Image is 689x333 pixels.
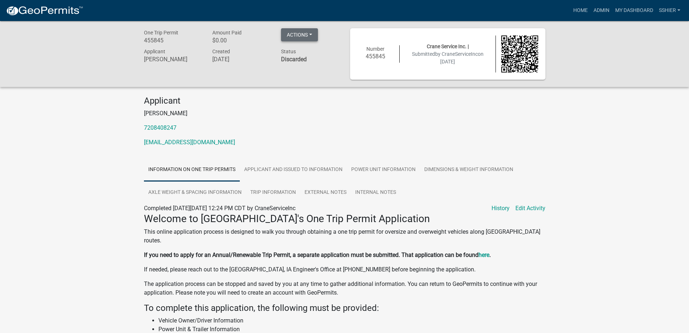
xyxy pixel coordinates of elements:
a: History [492,204,510,213]
span: One Trip Permit [144,30,178,36]
strong: . [489,251,491,258]
img: QR code [501,36,538,72]
p: If needed, please reach out to the [GEOGRAPHIC_DATA], IA Engineer's Office at [PHONE_NUMBER] befo... [144,265,545,274]
span: Created [212,49,230,54]
h6: [DATE] [212,56,270,63]
span: Completed [DATE][DATE] 12:24 PM CDT by CraneServiceInc [144,205,295,212]
a: sshier [656,4,683,17]
span: Applicant [144,49,165,54]
a: Applicant and Issued To Information [240,158,347,182]
strong: If you need to apply for an Annual/Renewable Trip Permit, a separate application must be submitte... [144,251,479,258]
p: [PERSON_NAME] [144,109,545,118]
p: This online application process is designed to walk you through obtaining a one trip permit for o... [144,228,545,245]
h6: 455845 [144,37,202,44]
button: Actions [281,28,318,41]
a: Edit Activity [515,204,545,213]
a: Axle Weight & Spacing Information [144,181,246,204]
strong: Discarded [281,56,307,63]
h3: Welcome to [GEOGRAPHIC_DATA]'s One Trip Permit Application [144,213,545,225]
a: Power Unit Information [347,158,420,182]
h4: Applicant [144,96,545,106]
h6: $0.00 [212,37,270,44]
a: Internal Notes [351,181,400,204]
a: 7208408247 [144,124,176,131]
a: External Notes [300,181,351,204]
span: Crane Service Inc. | [427,43,469,49]
span: by CraneServiceInc [435,51,478,57]
p: The application process can be stopped and saved by you at any time to gather additional informat... [144,280,545,297]
a: Dimensions & Weight Information [420,158,518,182]
a: here [479,251,489,258]
h6: [PERSON_NAME] [144,56,202,63]
span: Number [366,46,384,52]
a: Admin [591,4,612,17]
a: My Dashboard [612,4,656,17]
a: [EMAIL_ADDRESS][DOMAIN_NAME] [144,139,235,146]
h4: To complete this application, the following must be provided: [144,303,545,313]
span: Amount Paid [212,30,242,36]
a: Information on One Trip Permits [144,158,240,182]
span: Status [281,49,296,54]
h6: 455845 [357,53,394,60]
span: Submitted on [DATE] [412,51,484,64]
a: Home [570,4,591,17]
a: Trip Information [246,181,300,204]
li: Vehicle Owner/Driver Information [158,316,545,325]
